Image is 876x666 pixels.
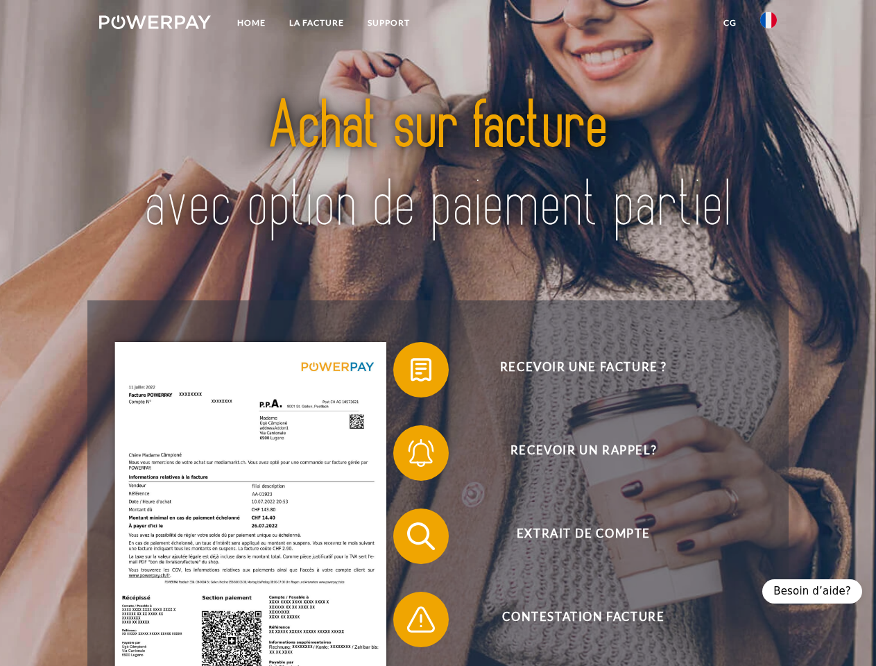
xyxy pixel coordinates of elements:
[393,425,754,481] button: Recevoir un rappel?
[99,15,211,29] img: logo-powerpay-white.svg
[393,592,754,647] button: Contestation Facture
[393,342,754,398] button: Recevoir une facture ?
[404,602,438,637] img: qb_warning.svg
[277,10,356,35] a: LA FACTURE
[225,10,277,35] a: Home
[404,519,438,554] img: qb_search.svg
[712,10,748,35] a: CG
[760,12,777,28] img: fr
[413,509,753,564] span: Extrait de compte
[413,342,753,398] span: Recevoir une facture ?
[413,592,753,647] span: Contestation Facture
[132,67,744,266] img: title-powerpay_fr.svg
[413,425,753,481] span: Recevoir un rappel?
[762,579,862,604] div: Besoin d’aide?
[404,436,438,470] img: qb_bell.svg
[404,352,438,387] img: qb_bill.svg
[356,10,422,35] a: Support
[393,509,754,564] button: Extrait de compte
